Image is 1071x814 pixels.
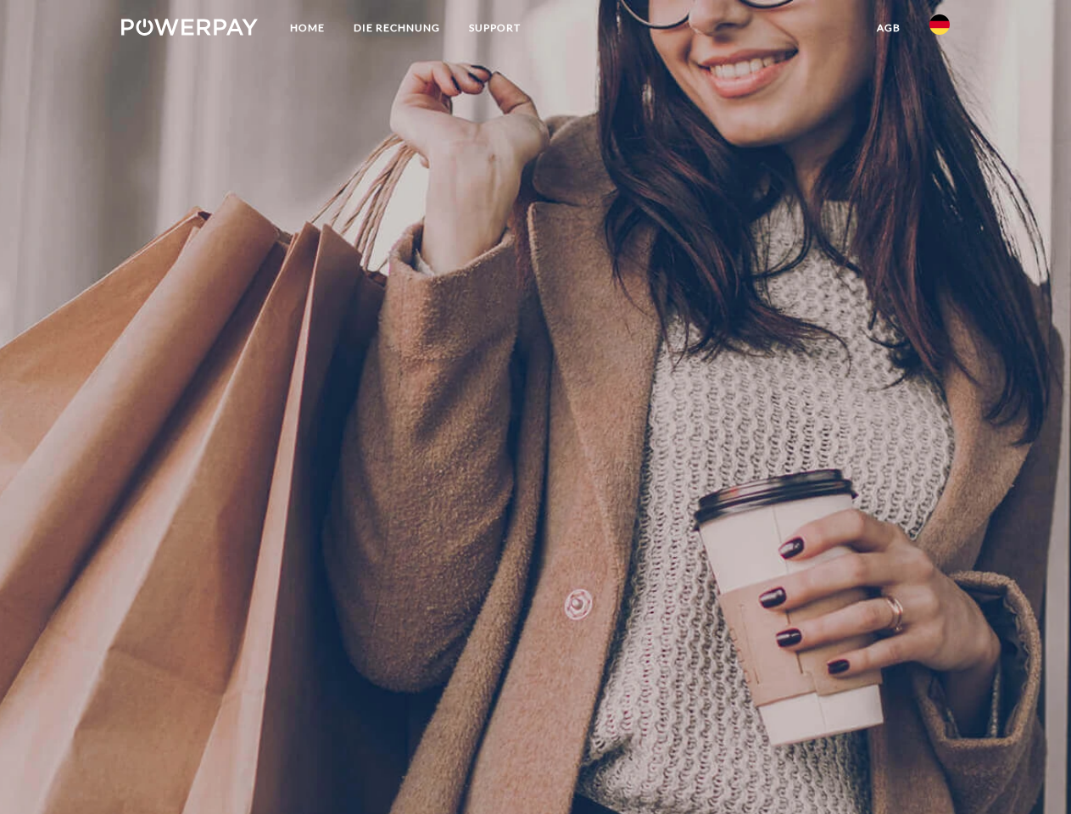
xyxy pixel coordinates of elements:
[455,13,535,43] a: SUPPORT
[339,13,455,43] a: DIE RECHNUNG
[121,19,258,36] img: logo-powerpay-white.svg
[929,14,950,35] img: de
[276,13,339,43] a: Home
[862,13,915,43] a: agb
